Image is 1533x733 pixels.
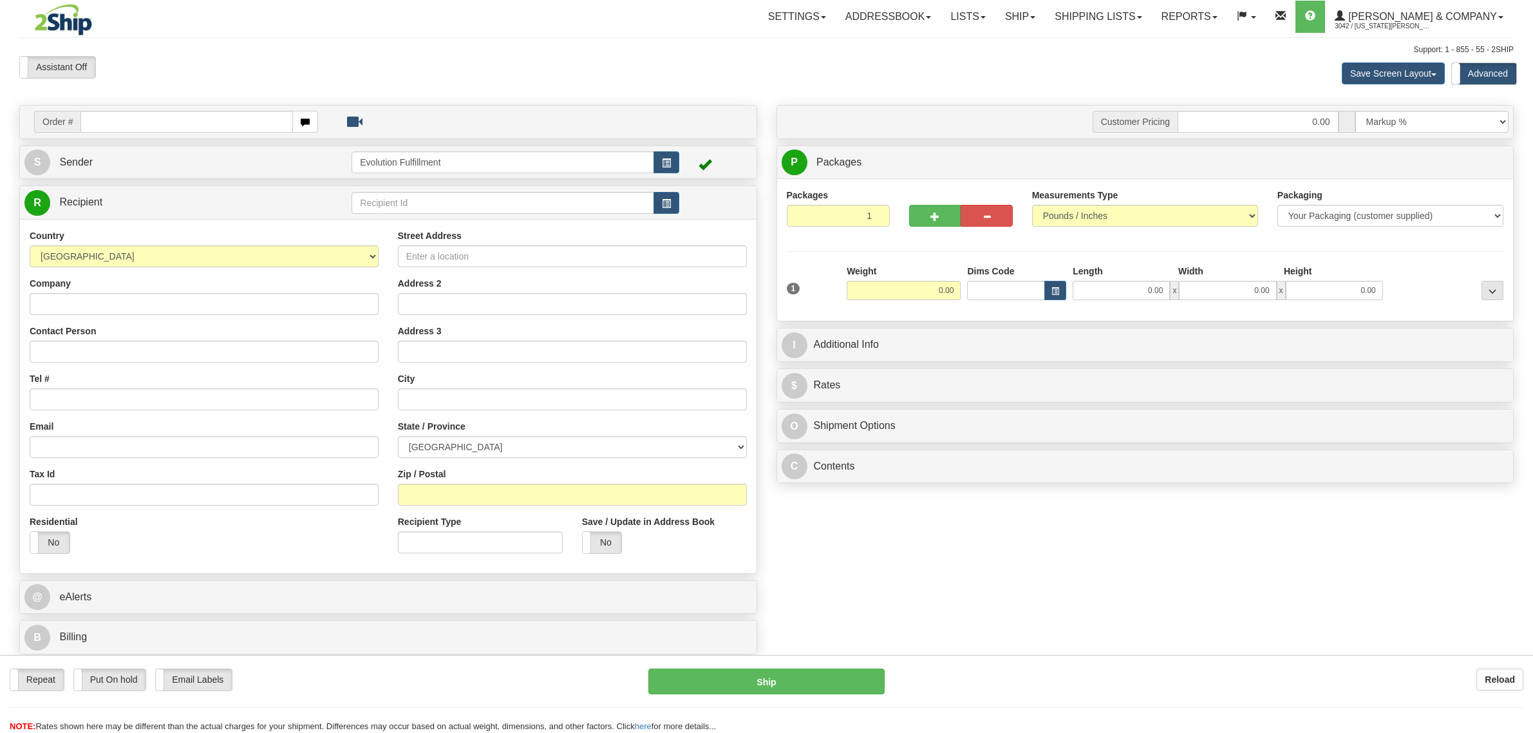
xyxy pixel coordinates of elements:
[941,1,995,33] a: Lists
[10,721,35,731] span: NOTE:
[30,532,70,553] label: No
[30,515,78,528] label: Residential
[59,157,93,167] span: Sender
[967,265,1014,278] label: Dims Code
[1485,674,1515,685] b: Reload
[30,229,64,242] label: Country
[1032,189,1118,202] label: Measurements Type
[787,283,800,294] span: 1
[398,515,462,528] label: Recipient Type
[24,149,50,175] span: S
[30,325,96,338] label: Contact Person
[24,190,50,216] span: R
[24,584,752,611] a: @ eAlerts
[74,669,146,690] label: Put On hold
[30,420,53,433] label: Email
[1284,265,1312,278] label: Height
[583,532,622,553] label: No
[635,721,652,731] a: here
[10,669,64,690] label: Repeat
[59,196,102,207] span: Recipient
[1277,189,1322,202] label: Packaging
[20,57,95,77] label: Assistant Off
[782,453,1509,480] a: CContents
[1342,62,1445,84] button: Save Screen Layout
[782,453,807,479] span: C
[398,372,415,385] label: City
[995,1,1045,33] a: Ship
[24,584,50,610] span: @
[398,277,442,290] label: Address 2
[398,229,462,242] label: Street Address
[1170,281,1179,300] span: x
[1481,281,1503,300] div: ...
[30,277,71,290] label: Company
[1073,265,1103,278] label: Length
[30,468,55,481] label: Tax Id
[782,373,807,399] span: $
[782,332,1509,358] a: IAdditional Info
[1335,20,1431,33] span: 3042 / [US_STATE][PERSON_NAME]
[24,149,352,176] a: S Sender
[1325,1,1513,33] a: [PERSON_NAME] & Company 3042 / [US_STATE][PERSON_NAME]
[1277,281,1286,300] span: x
[782,149,1509,176] a: P Packages
[1045,1,1151,33] a: Shipping lists
[782,149,807,175] span: P
[1345,11,1497,22] span: [PERSON_NAME] & Company
[398,245,747,267] input: Enter a location
[352,151,654,173] input: Sender Id
[782,414,807,439] span: O
[34,111,80,133] span: Order #
[24,625,50,651] span: B
[24,189,315,216] a: R Recipient
[59,631,87,642] span: Billing
[156,669,232,690] label: Email Labels
[398,325,442,338] label: Address 3
[30,372,50,385] label: Tel #
[782,413,1509,439] a: OShipment Options
[1178,265,1203,278] label: Width
[648,669,885,694] button: Ship
[24,624,752,651] a: B Billing
[758,1,836,33] a: Settings
[352,192,654,214] input: Recipient Id
[582,515,715,528] label: Save / Update in Address Book
[816,157,861,167] span: Packages
[59,591,91,602] span: eAlerts
[19,44,1514,55] div: Support: 1 - 855 - 55 - 2SHIP
[836,1,941,33] a: Addressbook
[782,332,807,358] span: I
[782,372,1509,399] a: $Rates
[1476,669,1523,690] button: Reload
[1093,111,1178,133] span: Customer Pricing
[1152,1,1227,33] a: Reports
[19,3,108,36] img: logo3042.jpg
[1503,301,1532,432] iframe: chat widget
[847,265,876,278] label: Weight
[398,420,466,433] label: State / Province
[398,468,446,481] label: Zip / Postal
[1452,63,1516,84] label: Advanced
[787,189,829,202] label: Packages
